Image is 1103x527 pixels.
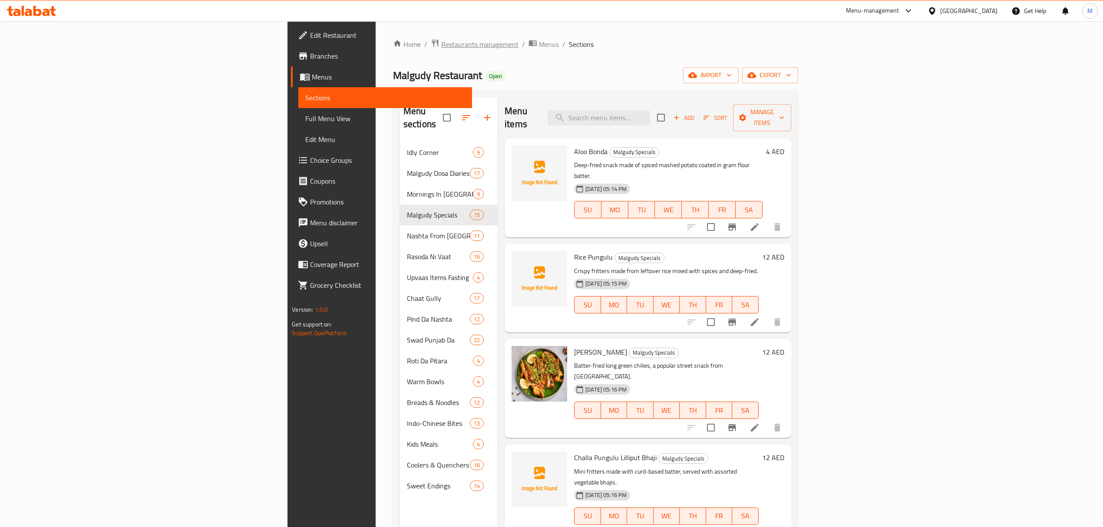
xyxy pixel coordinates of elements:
[485,72,505,80] span: Open
[485,71,505,82] div: Open
[310,176,465,186] span: Coupons
[400,138,498,500] nav: Menu sections
[601,296,627,313] button: MO
[658,204,678,216] span: WE
[400,163,498,184] div: Malgudy Dosa Diaries17
[512,145,567,201] img: Aloo Bonda
[291,191,472,212] a: Promotions
[722,312,743,333] button: Branch-specific-item
[629,348,678,358] span: Malgudy Specials
[539,39,559,49] span: Menus
[407,272,473,283] div: Upvaas Items Fasting
[710,510,729,522] span: FR
[305,113,465,124] span: Full Menu View
[298,87,472,108] a: Sections
[706,402,733,419] button: FR
[470,253,483,261] span: 16
[698,111,733,125] span: Sort items
[310,280,465,290] span: Grocery Checklist
[470,481,484,491] div: items
[574,507,601,525] button: SU
[470,335,484,345] div: items
[736,299,755,311] span: SA
[680,296,706,313] button: TH
[574,250,613,263] span: Rice Pungulu
[407,189,473,199] div: Mornings In Malgudy
[512,451,567,507] img: Challa Pungulu Lilliput Bhaji
[400,392,498,413] div: Breads & Noodles12
[736,201,763,218] button: SA
[400,288,498,309] div: Chaat Gully17
[400,434,498,455] div: Kids Meals4
[407,376,473,387] div: Warm Bowls
[736,510,755,522] span: SA
[291,254,472,275] a: Coverage Report
[393,66,482,85] span: Malgudy Restaurant
[657,299,677,311] span: WE
[767,417,788,438] button: delete
[702,418,720,437] span: Select to update
[407,356,473,366] span: Roti Da Pitara
[470,315,483,323] span: 12
[400,267,498,288] div: Upvaas Items Fasting4
[407,460,470,470] div: Coolers & Quenchers
[657,404,677,417] span: WE
[291,212,472,233] a: Menu disclaimer
[407,314,470,324] div: Pind Da Nashta
[658,453,708,464] div: Malgudy Specials
[400,309,498,329] div: Pind Da Nashta12
[605,204,625,216] span: MO
[578,299,597,311] span: SU
[631,404,650,417] span: TU
[767,312,788,333] button: delete
[749,70,791,81] span: export
[512,251,567,306] img: Rice Pungulu
[470,232,483,240] span: 11
[298,108,472,129] a: Full Menu View
[683,67,739,83] button: import
[400,413,498,434] div: Indo-Chinese Bites13
[762,346,784,358] h6: 12 AED
[407,210,470,220] span: Malgudy Specials
[291,171,472,191] a: Coupons
[582,280,630,288] span: [DATE] 05:15 PM
[400,246,498,267] div: Rasoda Ni Vaat16
[315,304,328,315] span: 1.0.0
[657,510,677,522] span: WE
[407,168,470,178] span: Malgudy Dosa Diaries
[470,314,484,324] div: items
[574,201,601,218] button: SU
[473,439,484,449] div: items
[1087,6,1093,16] span: M
[683,299,703,311] span: TH
[407,397,470,408] span: Breads & Noodles
[614,253,664,263] div: Malgudy Specials
[631,299,650,311] span: TU
[722,217,743,237] button: Branch-specific-item
[615,253,664,263] span: Malgudy Specials
[574,466,759,488] p: Mini fritters made with curd-based batter, served with assorted vegetable bhajis.
[574,145,608,158] span: Aloo Bonda
[609,147,659,158] div: Malgudy Specials
[629,348,679,358] div: Malgudy Specials
[477,107,498,128] button: Add section
[400,225,498,246] div: Nashta From [GEOGRAPHIC_DATA]11
[706,507,733,525] button: FR
[706,296,733,313] button: FR
[701,111,730,125] button: Sort
[654,507,680,525] button: WE
[548,110,650,125] input: search
[740,107,784,128] span: Manage items
[690,70,732,81] span: import
[470,336,483,344] span: 22
[654,402,680,419] button: WE
[291,150,472,171] a: Choice Groups
[473,273,483,282] span: 4
[310,259,465,270] span: Coverage Report
[400,142,498,163] div: Idly Corner9
[310,217,465,228] span: Menu disclaimer
[766,145,784,158] h6: 4 AED
[505,105,537,131] h2: Menu items
[733,104,791,131] button: Manage items
[655,201,682,218] button: WE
